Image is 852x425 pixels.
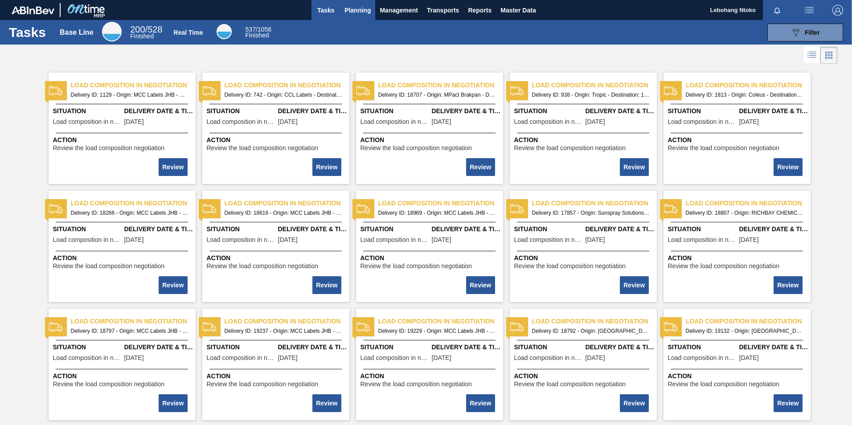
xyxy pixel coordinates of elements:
[53,135,193,145] span: Action
[378,208,496,218] span: Delivery ID: 18969 - Origin: MCC Labels JHB - Destination: 1SD
[686,199,811,208] span: Load composition in negotiation
[278,225,347,234] span: Delivery Date & Time
[500,5,536,16] span: Master Data
[686,81,811,90] span: Load composition in negotiation
[664,320,677,334] img: status
[739,225,808,234] span: Delivery Date & Time
[514,119,583,125] span: Load composition in negotiation
[668,263,780,270] span: Review the load composition negotiation
[686,90,803,100] span: Delivery ID: 1813 - Origin: Coleus - Destination: 1SD
[514,263,626,270] span: Review the load composition negotiation
[532,81,657,90] span: Load composition in negotiation
[225,208,342,218] span: Delivery ID: 18616 - Origin: MCC Labels JHB - Destination: 1SD
[360,343,430,352] span: Situation
[774,157,803,177] div: Complete task: 2255787
[207,381,319,388] span: Review the load composition negotiation
[774,275,803,295] div: Complete task: 2255792
[767,24,843,41] button: Filter
[668,225,737,234] span: Situation
[739,355,759,361] span: 09/19/2025,
[586,343,655,352] span: Delivery Date & Time
[217,24,232,39] div: Real Time
[378,81,503,90] span: Load composition in negotiation
[466,276,495,294] button: Review
[49,320,62,334] img: status
[53,253,193,263] span: Action
[53,119,122,125] span: Load composition in negotiation
[432,106,501,116] span: Delivery Date & Time
[510,84,524,98] img: status
[246,27,271,38] div: Real Time
[378,90,496,100] span: Delivery ID: 18707 - Origin: MPact Brakpan - Destination: 1SD
[53,355,122,361] span: Load composition in negotiation
[668,253,808,263] span: Action
[668,372,808,381] span: Action
[207,145,319,151] span: Review the load composition negotiation
[360,225,430,234] span: Situation
[203,202,216,216] img: status
[664,202,677,216] img: status
[532,199,657,208] span: Load composition in negotiation
[739,106,808,116] span: Delivery Date & Time
[620,276,648,294] button: Review
[514,355,583,361] span: Load composition in negotiation
[313,275,342,295] div: Complete task: 2255789
[312,158,341,176] button: Review
[124,355,144,361] span: 09/08/2025,
[739,343,808,352] span: Delivery Date & Time
[514,372,655,381] span: Action
[514,225,583,234] span: Situation
[664,84,677,98] img: status
[466,394,495,412] button: Review
[621,157,649,177] div: Complete task: 2255786
[686,317,811,326] span: Load composition in negotiation
[360,372,501,381] span: Action
[356,320,370,334] img: status
[313,393,342,413] div: Complete task: 2255794
[467,275,496,295] div: Complete task: 2255790
[620,158,648,176] button: Review
[225,90,342,100] span: Delivery ID: 742 - Origin: CCL Labels - Destination: 1SD
[378,199,503,208] span: Load composition in negotiation
[225,317,349,326] span: Load composition in negotiation
[668,106,737,116] span: Situation
[804,5,815,16] img: userActions
[246,32,269,39] span: Finished
[278,355,298,361] span: 09/30/2025,
[53,145,165,151] span: Review the load composition negotiation
[360,237,430,243] span: Load composition in negotiation
[71,317,196,326] span: Load composition in negotiation
[12,6,54,14] img: TNhmsLtSVTkK8tSr43FrP2fwEKptu5GPRR3wAAAABJRU5ErkJggg==
[130,26,162,39] div: Base Line
[514,145,626,151] span: Review the load composition negotiation
[9,27,48,37] h1: Tasks
[774,276,802,294] button: Review
[360,253,501,263] span: Action
[467,393,496,413] div: Complete task: 2255795
[53,237,122,243] span: Load composition in negotiation
[207,135,347,145] span: Action
[174,29,203,36] div: Real Time
[360,263,472,270] span: Review the load composition negotiation
[668,135,808,145] span: Action
[360,135,501,145] span: Action
[510,320,524,334] img: status
[312,276,341,294] button: Review
[53,372,193,381] span: Action
[130,25,145,34] span: 200
[360,381,472,388] span: Review the load composition negotiation
[774,158,802,176] button: Review
[686,326,803,336] span: Delivery ID: 19132 - Origin: Thuthuka - Destination: 1SD
[510,202,524,216] img: status
[124,343,193,352] span: Delivery Date & Time
[805,29,820,36] span: Filter
[207,355,276,361] span: Load composition in negotiation
[586,355,605,361] span: 09/05/2025,
[71,199,196,208] span: Load composition in negotiation
[360,145,472,151] span: Review the load composition negotiation
[804,47,820,64] div: List Vision
[159,394,187,412] button: Review
[432,343,501,352] span: Delivery Date & Time
[344,5,371,16] span: Planning
[316,5,336,16] span: Tasks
